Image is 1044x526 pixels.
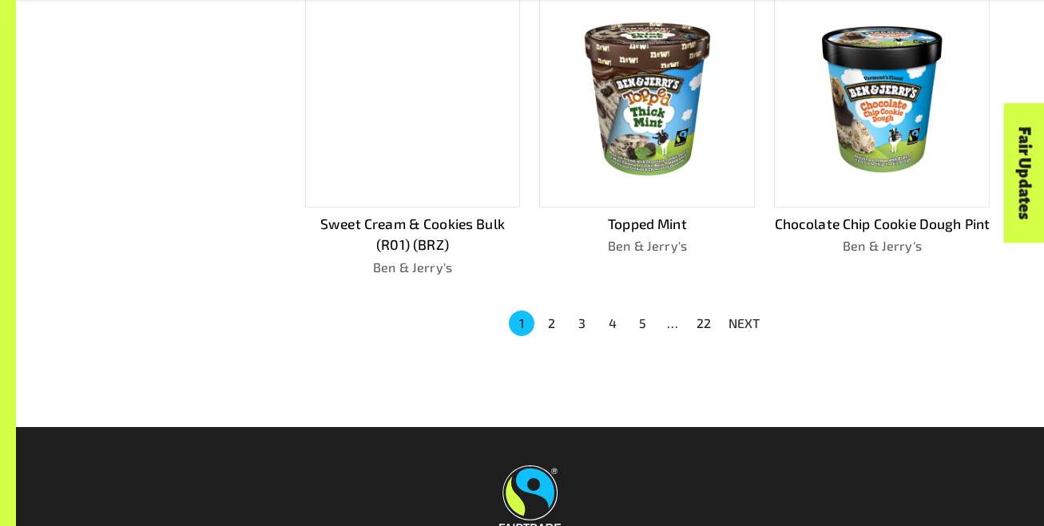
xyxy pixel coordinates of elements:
button: Go to page 22 [691,310,717,336]
nav: pagination navigation [506,309,770,338]
button: Go to page 5 [630,310,656,336]
p: NEXT [728,314,760,333]
button: Go to page 2 [539,310,565,336]
p: Chocolate Chip Cookie Dough Pint [774,214,990,235]
p: Sweet Cream & Cookies Bulk (R01) (BRZ) [305,214,521,256]
button: NEXT [719,309,770,338]
p: Topped Mint [539,214,755,235]
div: … [661,314,686,333]
p: Ben & Jerry's [305,258,521,277]
button: Go to page 3 [570,310,595,336]
button: Go to page 4 [600,310,625,336]
p: Ben & Jerry's [774,236,990,255]
button: page 1 [509,310,534,336]
p: Ben & Jerry's [539,236,755,255]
